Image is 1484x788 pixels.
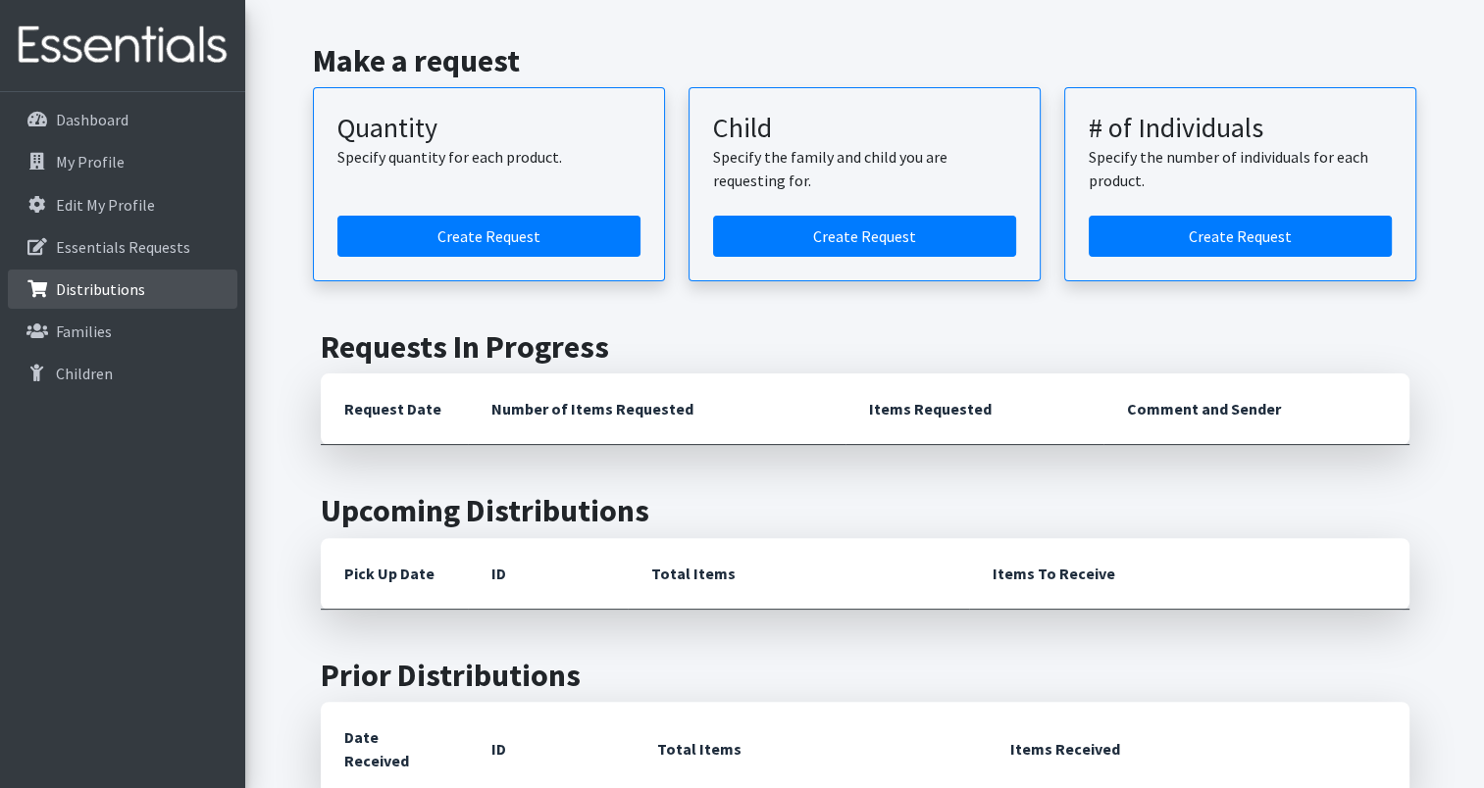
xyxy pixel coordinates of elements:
[56,195,155,215] p: Edit My Profile
[56,364,113,383] p: Children
[8,13,237,78] img: HumanEssentials
[337,112,640,145] h3: Quantity
[8,185,237,224] a: Edit My Profile
[845,373,1103,445] th: Items Requested
[56,321,112,341] p: Families
[1089,216,1392,257] a: Create a request by number of individuals
[321,657,1409,694] h2: Prior Distributions
[8,142,237,181] a: My Profile
[321,328,1409,366] h2: Requests In Progress
[56,279,145,299] p: Distributions
[337,145,640,169] p: Specify quantity for each product.
[321,492,1409,529] h2: Upcoming Distributions
[1103,373,1408,445] th: Comment and Sender
[468,373,846,445] th: Number of Items Requested
[713,112,1016,145] h3: Child
[56,110,128,129] p: Dashboard
[1089,145,1392,192] p: Specify the number of individuals for each product.
[628,538,969,610] th: Total Items
[8,270,237,309] a: Distributions
[8,312,237,351] a: Families
[713,145,1016,192] p: Specify the family and child you are requesting for.
[321,538,468,610] th: Pick Up Date
[713,216,1016,257] a: Create a request for a child or family
[468,538,628,610] th: ID
[56,237,190,257] p: Essentials Requests
[8,354,237,393] a: Children
[8,100,237,139] a: Dashboard
[313,42,1416,79] h2: Make a request
[337,216,640,257] a: Create a request by quantity
[1089,112,1392,145] h3: # of Individuals
[56,152,125,172] p: My Profile
[321,373,468,445] th: Request Date
[8,227,237,267] a: Essentials Requests
[969,538,1409,610] th: Items To Receive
